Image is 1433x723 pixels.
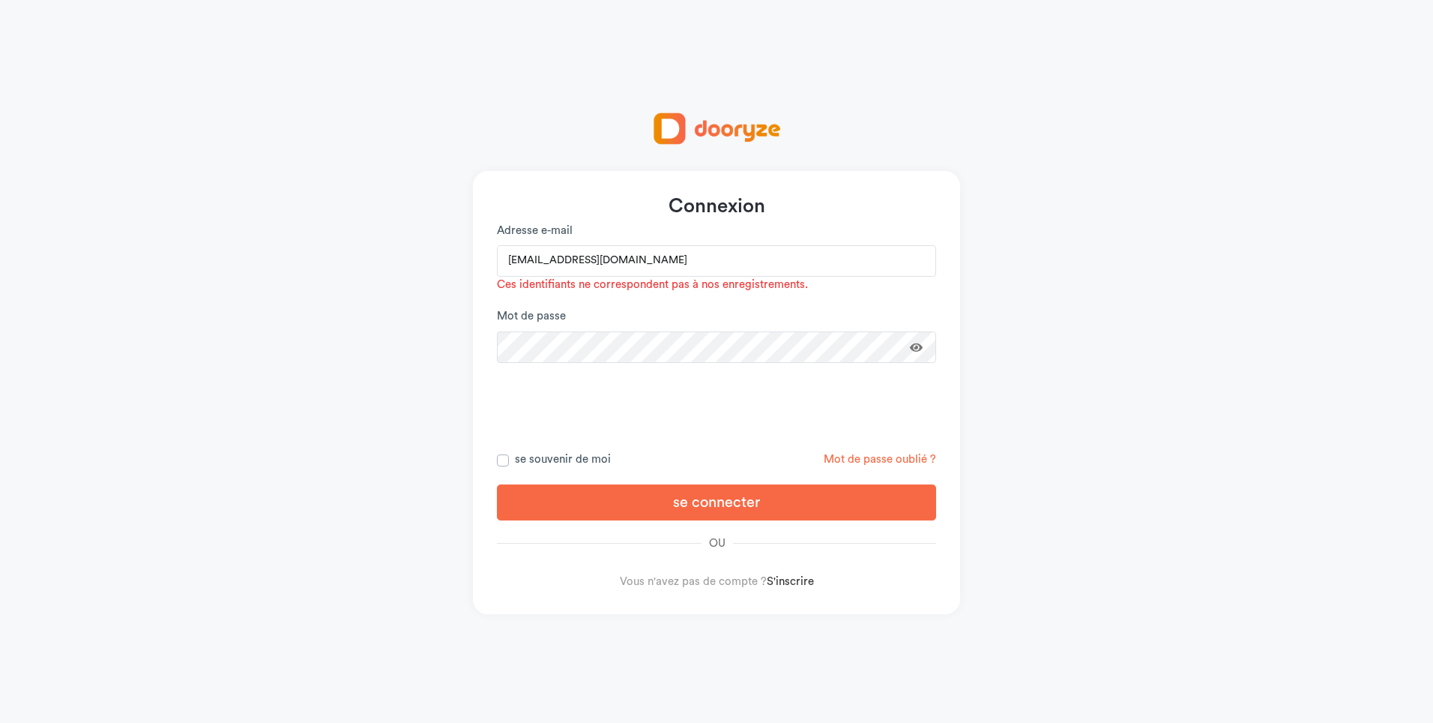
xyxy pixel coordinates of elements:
[497,245,936,277] input: Ex: hello@ibracilinks.com
[702,535,733,553] span: ou
[824,454,936,465] a: Mot de passe oublié ?
[767,576,814,587] a: S'inscrire
[497,195,936,218] h1: Connexion
[515,451,611,469] label: se souvenir de moi
[603,378,830,436] iframe: reCAPTCHA
[497,308,566,325] label: Mot de passe
[497,574,936,591] div: Vous n'avez pas de compte ?
[497,484,936,520] button: se connecter
[497,279,808,290] span: Ces identifiants ne correspondent pas à nos enregistrements.
[649,109,784,149] img: Logo
[497,223,573,240] label: Adresse e-mail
